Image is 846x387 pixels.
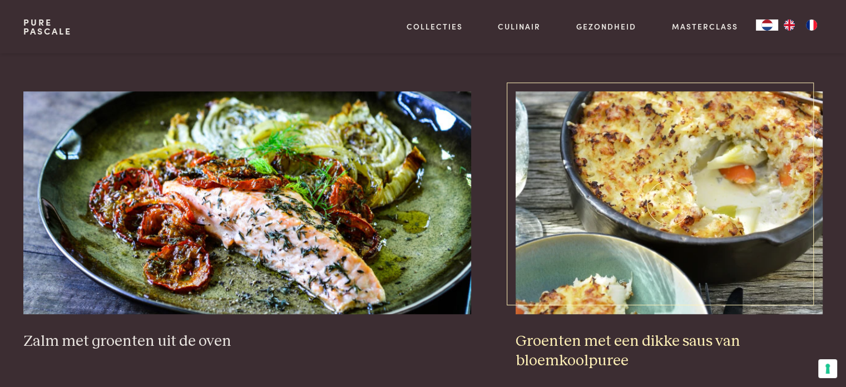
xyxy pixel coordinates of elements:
[800,19,823,31] a: FR
[778,19,823,31] ul: Language list
[516,91,823,314] img: Groenten met een dikke saus van bloemkoolpuree
[23,332,471,351] h3: Zalm met groenten uit de oven
[23,18,72,36] a: PurePascale
[778,19,800,31] a: EN
[576,21,636,32] a: Gezondheid
[407,21,463,32] a: Collecties
[818,359,837,378] button: Uw voorkeuren voor toestemming voor trackingtechnologieën
[756,19,823,31] aside: Language selected: Nederlands
[23,91,471,314] img: Zalm met groenten uit de oven
[23,91,471,351] a: Zalm met groenten uit de oven Zalm met groenten uit de oven
[498,21,541,32] a: Culinair
[516,91,823,370] a: Groenten met een dikke saus van bloemkoolpuree Groenten met een dikke saus van bloemkoolpuree
[516,332,823,370] h3: Groenten met een dikke saus van bloemkoolpuree
[756,19,778,31] a: NL
[756,19,778,31] div: Language
[672,21,738,32] a: Masterclass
